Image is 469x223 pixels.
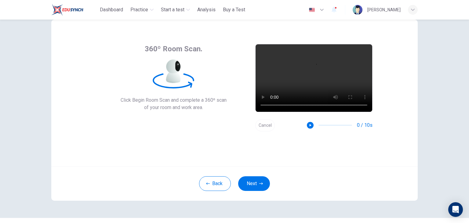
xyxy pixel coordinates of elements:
button: Dashboard [97,4,125,15]
span: Dashboard [100,6,123,13]
span: Analysis [197,6,216,13]
span: Click Begin Room Scan and complete a 360º scan [121,97,227,104]
button: Next [238,176,270,191]
span: of your room and work area. [121,104,227,111]
span: Buy a Test [223,6,245,13]
a: ELTC logo [51,4,97,16]
button: Start a test [158,4,192,15]
div: Open Intercom Messenger [448,202,463,217]
span: Start a test [161,6,184,13]
img: ELTC logo [51,4,83,16]
span: 360º Room Scan. [145,44,202,54]
span: 0 / 10s [357,122,373,129]
button: Cancel [255,119,275,131]
img: en [308,8,316,12]
button: Back [199,176,231,191]
button: Analysis [195,4,218,15]
div: [PERSON_NAME] [367,6,401,13]
img: Profile picture [353,5,362,15]
span: Practice [130,6,148,13]
button: Buy a Test [220,4,248,15]
button: Practice [128,4,156,15]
